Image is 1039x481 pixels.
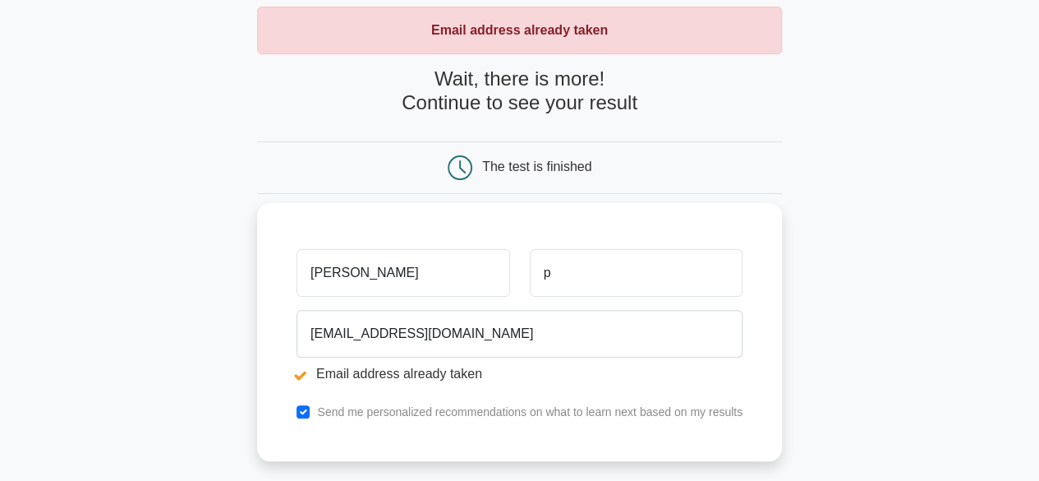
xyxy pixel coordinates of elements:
li: Email address already taken [297,364,742,384]
div: The test is finished [482,160,591,173]
input: Last name [530,249,742,297]
label: Send me personalized recommendations on what to learn next based on my results [317,405,742,419]
strong: Email address already taken [431,23,608,37]
h4: Wait, there is more! Continue to see your result [257,67,782,115]
input: First name [297,249,509,297]
input: Email [297,310,742,358]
